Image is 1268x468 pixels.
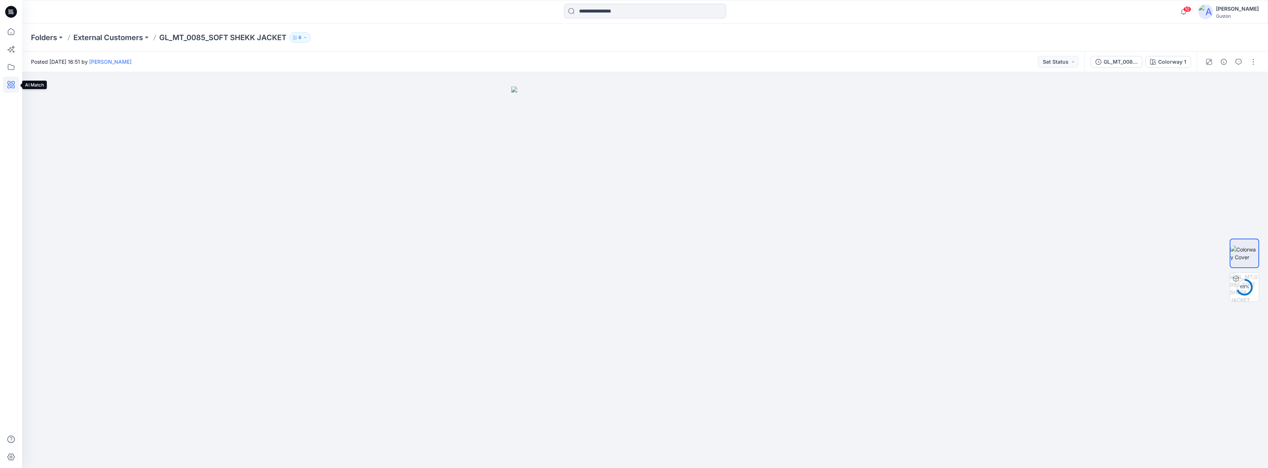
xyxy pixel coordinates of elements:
[1230,273,1259,302] img: GL_MT_0085_SOFT SHEKK JACKET Colorway 1
[159,32,286,43] p: GL_MT_0085_SOFT SHEKK JACKET
[73,32,143,43] a: External Customers
[89,59,132,65] a: [PERSON_NAME]
[289,32,311,43] button: 6
[1183,6,1191,12] span: 10
[1145,56,1191,68] button: Colorway 1
[1091,56,1142,68] button: GL_MT_0085_SOFT SHEKK JACKET
[1230,246,1258,261] img: Colorway Cover
[31,58,132,66] span: Posted [DATE] 16:51 by
[1216,4,1259,13] div: [PERSON_NAME]
[1216,13,1259,19] div: Guston
[31,32,57,43] a: Folders
[1104,58,1138,66] div: GL_MT_0085_SOFT SHEKK JACKET
[299,34,302,42] p: 6
[1218,56,1230,68] button: Details
[1158,58,1186,66] div: Colorway 1
[1236,284,1253,290] div: 69 %
[1198,4,1213,19] img: avatar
